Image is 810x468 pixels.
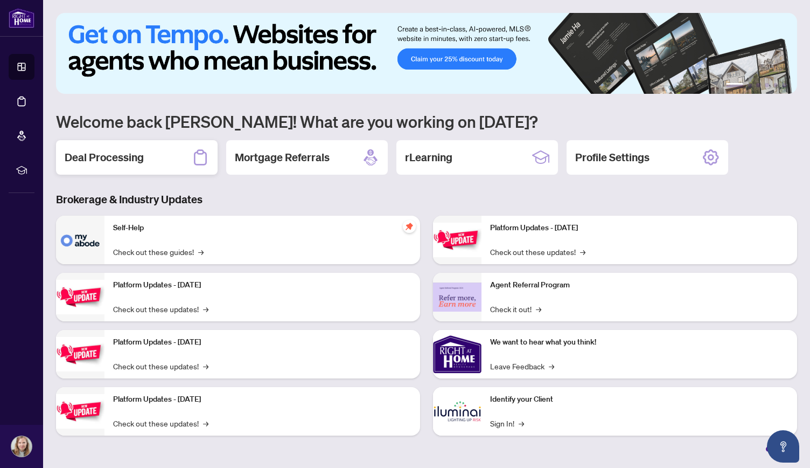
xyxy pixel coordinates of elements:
a: Sign In!→ [490,417,524,429]
img: We want to hear what you think! [433,330,481,378]
span: → [203,303,208,315]
p: Platform Updates - [DATE] [490,222,788,234]
button: 3 [756,83,760,87]
h3: Brokerage & Industry Updates [56,192,797,207]
img: Platform Updates - July 21, 2025 [56,337,104,371]
img: Platform Updates - June 23, 2025 [433,223,481,257]
span: → [203,417,208,429]
p: Platform Updates - [DATE] [113,336,411,348]
img: Identify your Client [433,387,481,436]
img: Platform Updates - September 16, 2025 [56,280,104,314]
a: Check it out!→ [490,303,541,315]
span: → [536,303,541,315]
button: Open asap [767,430,799,463]
img: Agent Referral Program [433,283,481,312]
h1: Welcome back [PERSON_NAME]! What are you working on [DATE]? [56,111,797,132]
img: Self-Help [56,216,104,264]
h2: Deal Processing [65,150,144,165]
p: Identify your Client [490,394,788,405]
span: → [519,417,524,429]
button: 2 [748,83,752,87]
h2: Mortgage Referrals [235,150,330,165]
img: Platform Updates - July 8, 2025 [56,394,104,428]
a: Leave Feedback→ [490,360,554,372]
a: Check out these updates!→ [113,417,208,429]
a: Check out these guides!→ [113,246,204,258]
p: Platform Updates - [DATE] [113,279,411,291]
button: 1 [726,83,743,87]
span: → [198,246,204,258]
h2: Profile Settings [575,150,650,165]
img: Profile Icon [11,436,32,457]
a: Check out these updates!→ [113,303,208,315]
span: → [580,246,585,258]
img: logo [9,8,34,28]
p: Platform Updates - [DATE] [113,394,411,405]
a: Check out these updates!→ [113,360,208,372]
h2: rLearning [405,150,452,165]
img: Slide 0 [56,13,797,94]
span: pushpin [403,220,416,233]
p: Self-Help [113,222,411,234]
p: We want to hear what you think! [490,336,788,348]
span: → [203,360,208,372]
button: 4 [765,83,769,87]
button: 6 [782,83,786,87]
a: Check out these updates!→ [490,246,585,258]
p: Agent Referral Program [490,279,788,291]
button: 5 [773,83,778,87]
span: → [549,360,554,372]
